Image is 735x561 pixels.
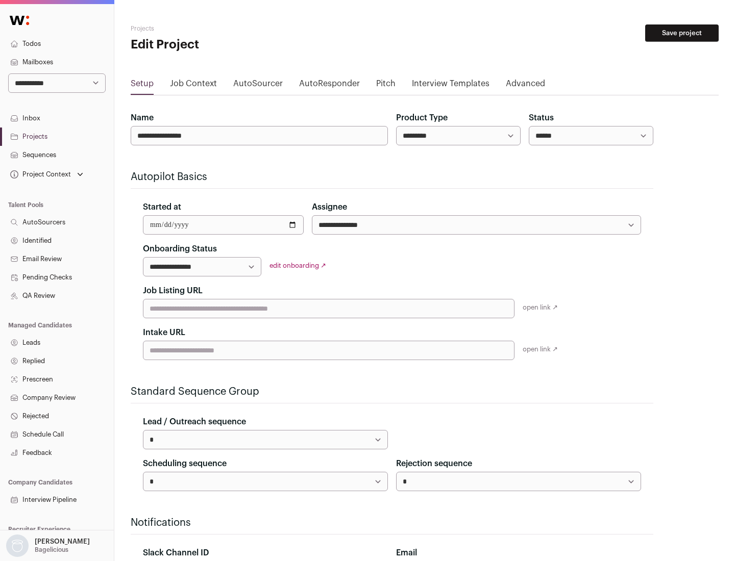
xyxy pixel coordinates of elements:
[131,78,154,94] a: Setup
[143,285,203,297] label: Job Listing URL
[35,546,68,554] p: Bagelicious
[4,10,35,31] img: Wellfound
[529,112,554,124] label: Status
[131,24,327,33] h2: Projects
[396,457,472,470] label: Rejection sequence
[143,547,209,559] label: Slack Channel ID
[143,201,181,213] label: Started at
[645,24,719,42] button: Save project
[299,78,360,94] a: AutoResponder
[8,167,85,182] button: Open dropdown
[131,37,327,53] h1: Edit Project
[143,326,185,339] label: Intake URL
[6,534,29,557] img: nopic.png
[131,112,154,124] label: Name
[4,534,92,557] button: Open dropdown
[233,78,283,94] a: AutoSourcer
[170,78,217,94] a: Job Context
[143,457,227,470] label: Scheduling sequence
[131,385,653,399] h2: Standard Sequence Group
[376,78,396,94] a: Pitch
[35,538,90,546] p: [PERSON_NAME]
[396,112,448,124] label: Product Type
[131,516,653,530] h2: Notifications
[131,170,653,184] h2: Autopilot Basics
[412,78,489,94] a: Interview Templates
[396,547,641,559] div: Email
[143,416,246,428] label: Lead / Outreach sequence
[269,262,326,269] a: edit onboarding ↗
[8,170,71,178] div: Project Context
[312,201,347,213] label: Assignee
[143,243,217,255] label: Onboarding Status
[506,78,545,94] a: Advanced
